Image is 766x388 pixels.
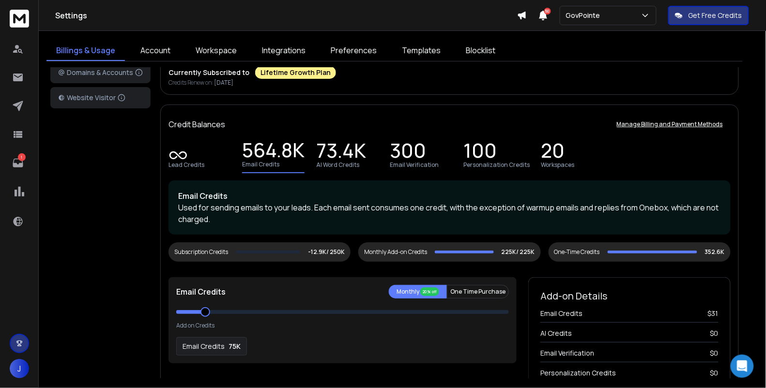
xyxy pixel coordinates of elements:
[169,161,204,169] p: Lead Credits
[710,368,719,378] span: $ 0
[178,202,721,225] p: Used for sending emails to your leads. Each email sent consumes one credit, with the exception of...
[46,41,125,61] a: Billings & Usage
[10,359,29,378] button: J
[554,248,600,256] div: One-Time Credits
[242,145,305,159] p: 564.8K
[18,153,26,161] p: 1
[316,146,366,159] p: 73.4K
[308,248,345,256] p: -12.9K/ 250K
[541,146,565,159] p: 20
[540,289,719,303] h2: Add-on Details
[242,161,279,168] p: Email Credits
[321,41,386,61] a: Preferences
[392,41,450,61] a: Templates
[390,146,426,159] p: 300
[540,328,572,338] span: AI Credits
[176,286,226,298] p: Email Credits
[668,6,749,25] button: Get Free Credits
[255,66,336,79] div: Lifetime Growth Plan
[447,285,509,298] button: One Time Purchase
[502,248,535,256] p: 225K/ 225K
[708,309,719,318] span: $ 31
[463,161,530,169] p: Personalization Credits
[609,115,731,134] button: Manage Billing and Payment Methods
[176,322,214,329] p: Add on Credits
[169,79,731,87] p: Credits Renew on:
[389,285,447,298] button: Monthly 20% off
[540,348,594,358] span: Email Verification
[544,8,551,15] span: 50
[8,153,28,173] a: 1
[420,287,439,296] div: 20% off
[183,342,225,351] p: Email Credits
[390,161,439,169] p: Email Verification
[540,309,582,318] span: Email Credits
[689,11,742,20] p: Get Free Credits
[214,78,233,87] span: [DATE]
[456,41,505,61] a: Blocklist
[566,11,604,20] p: GovPointe
[463,146,497,159] p: 100
[50,87,151,108] button: Website Visitor
[540,368,616,378] span: Personalization Credits
[710,328,719,338] span: $ 0
[186,41,246,61] a: Workspace
[169,119,225,130] p: Credit Balances
[364,248,427,256] div: Monthly Add-on Credits
[50,62,151,83] button: Domains & Accounts
[617,120,723,128] p: Manage Billing and Payment Methods
[252,41,315,61] a: Integrations
[131,41,180,61] a: Account
[229,342,241,351] p: 75K
[174,248,228,256] div: Subscription Credits
[178,190,721,202] p: Email Credits
[705,248,725,256] p: 352.6K
[731,355,754,378] div: Open Intercom Messenger
[169,68,249,77] p: Currently Subscribed to
[316,161,359,169] p: AI Word Credits
[541,161,575,169] p: Workspaces
[55,10,517,21] h1: Settings
[710,348,719,358] span: $ 0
